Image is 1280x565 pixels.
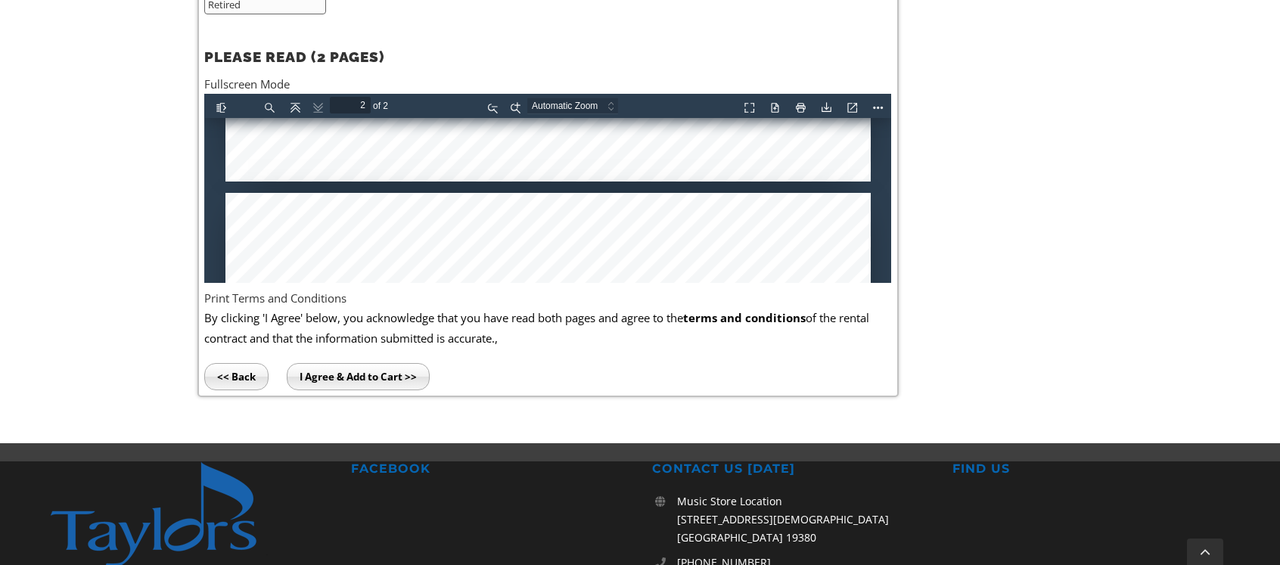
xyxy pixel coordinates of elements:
p: Music Store Location [STREET_ADDRESS][DEMOGRAPHIC_DATA] [GEOGRAPHIC_DATA] 19380 [677,492,929,546]
strong: PLEASE READ (2 PAGES) [204,48,384,65]
span: of 2 [166,4,189,20]
p: By clicking 'I Agree' below, you acknowledge that you have read both pages and agree to the of th... [204,308,891,348]
a: Fullscreen Mode [204,76,290,92]
b: terms and conditions [683,310,806,325]
input: I Agree & Add to Cart >> [287,363,430,390]
a: Print Terms and Conditions [204,290,346,306]
h2: CONTACT US [DATE] [652,461,929,477]
h2: FACEBOOK [351,461,628,477]
h2: FIND US [952,461,1229,477]
select: Zoom [323,4,430,20]
input: << Back [204,363,269,390]
input: Page [126,3,166,20]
